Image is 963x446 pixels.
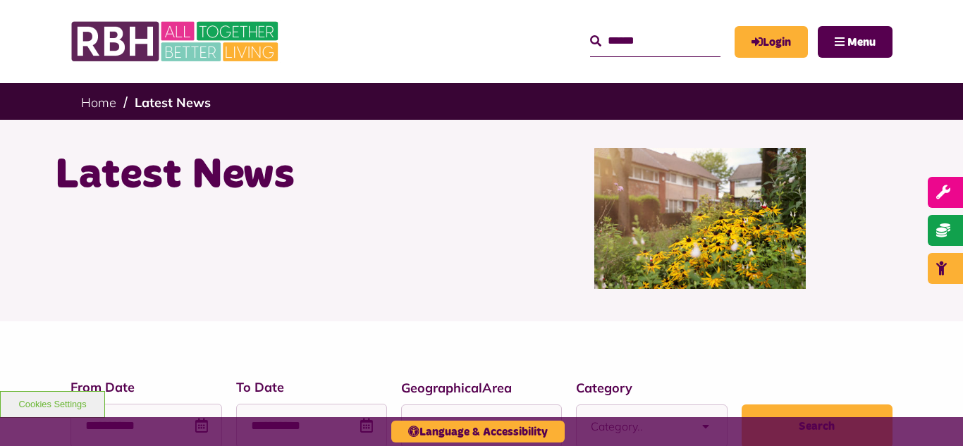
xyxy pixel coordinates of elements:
iframe: Netcall Web Assistant for live chat [900,383,963,446]
a: Home [81,94,116,111]
span: Menu [847,37,876,48]
label: From Date [70,378,222,397]
label: GeographicalArea [401,378,562,397]
button: Language & Accessibility [391,421,565,442]
button: Navigation [818,26,893,58]
a: MyRBH [735,26,808,58]
img: RBH [70,14,282,69]
img: SAZ MEDIA RBH HOUSING4 [594,148,806,289]
label: To Date [236,378,388,397]
label: Category [576,378,728,397]
h1: Latest News [55,148,471,203]
a: Latest News [135,94,211,111]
